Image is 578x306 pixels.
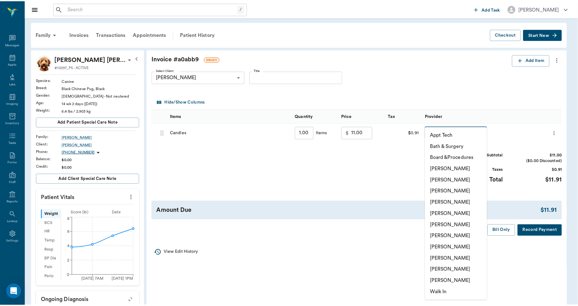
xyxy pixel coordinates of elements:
li: [PERSON_NAME] [429,231,491,242]
li: [PERSON_NAME] [429,242,491,253]
li: [PERSON_NAME] [429,265,491,276]
li: [PERSON_NAME] [429,197,491,208]
li: Walk In [429,287,491,298]
div: Open Intercom Messenger [6,285,21,300]
li: [PERSON_NAME] [429,208,491,220]
li: Appt Tech [429,130,491,141]
li: [PERSON_NAME] [429,276,491,287]
li: [PERSON_NAME] [429,175,491,186]
li: Bath & Surgery [429,141,491,152]
li: Board &Procedures [429,152,491,163]
li: [PERSON_NAME] [429,163,491,175]
li: [PERSON_NAME] [429,186,491,197]
li: [PERSON_NAME] [429,220,491,231]
li: [PERSON_NAME] [429,253,491,265]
